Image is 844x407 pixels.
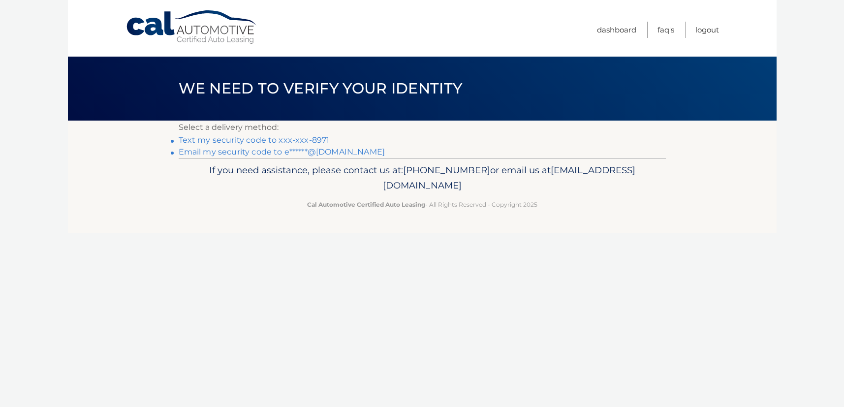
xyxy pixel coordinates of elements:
[179,121,666,134] p: Select a delivery method:
[185,199,659,210] p: - All Rights Reserved - Copyright 2025
[179,135,330,145] a: Text my security code to xxx-xxx-8971
[125,10,258,45] a: Cal Automotive
[403,164,490,176] span: [PHONE_NUMBER]
[179,79,463,97] span: We need to verify your identity
[695,22,719,38] a: Logout
[307,201,425,208] strong: Cal Automotive Certified Auto Leasing
[657,22,674,38] a: FAQ's
[179,147,385,157] a: Email my security code to e******@[DOMAIN_NAME]
[597,22,636,38] a: Dashboard
[185,162,659,194] p: If you need assistance, please contact us at: or email us at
